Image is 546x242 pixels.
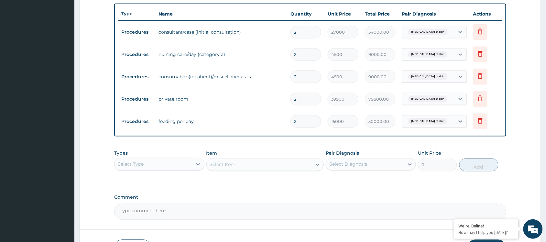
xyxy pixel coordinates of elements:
span: [MEDICAL_DATA] of skin [408,118,448,125]
td: Procedures [118,93,155,105]
td: Procedures [118,115,155,127]
label: Comment [114,195,506,200]
th: Name [155,7,287,20]
div: Chat with us now [34,36,109,45]
p: How may I help you today? [459,230,514,235]
span: We're online! [38,77,89,142]
td: consumables(inpatient)/miscellaneous - a [155,70,287,83]
textarea: Type your message and hit 'Enter' [3,168,123,191]
th: Actions [470,7,502,20]
th: Unit Price [324,7,362,20]
th: Quantity [287,7,324,20]
td: Procedures [118,71,155,83]
span: [MEDICAL_DATA] of skin [408,96,448,102]
td: private room [155,93,287,105]
span: [MEDICAL_DATA] of skin [408,73,448,80]
div: Minimize live chat window [106,3,122,19]
div: We're Online! [459,223,514,229]
img: d_794563401_company_1708531726252_794563401 [12,32,26,49]
td: consultant/case (initial consultation) [155,26,287,38]
button: Add [459,159,498,171]
label: Types [114,151,128,156]
div: Select Diagnosis [329,161,367,168]
th: Pair Diagnosis [399,7,470,20]
td: nursing care/day (category a) [155,48,287,61]
td: Procedures [118,49,155,60]
th: Total Price [362,7,399,20]
label: Item [206,150,217,157]
td: Procedures [118,26,155,38]
div: Select Type [118,161,144,168]
label: Unit Price [418,150,441,157]
th: Type [118,8,155,20]
span: [MEDICAL_DATA] of skin [408,29,448,35]
td: feeding per day [155,115,287,128]
label: Pair Diagnosis [326,150,359,157]
span: [MEDICAL_DATA] of skin [408,51,448,58]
